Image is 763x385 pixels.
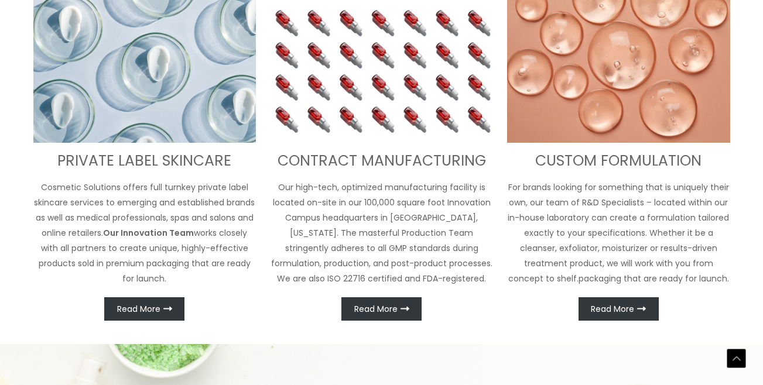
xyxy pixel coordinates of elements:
a: Read More [104,297,184,321]
span: Read More [117,305,160,313]
a: Read More [579,297,659,321]
p: Our high-tech, optimized manufacturing facility is located on-site in our 100,000 square foot Inn... [270,180,493,286]
a: Read More [341,297,422,321]
h3: CUSTOM FORMULATION [507,152,730,171]
h3: PRIVATE LABEL SKINCARE [33,152,256,171]
strong: Our Innovation Team [103,227,194,239]
p: Cosmetic Solutions offers full turnkey private label skincare services to emerging and establishe... [33,180,256,286]
span: Read More [591,305,634,313]
span: Read More [354,305,398,313]
h3: CONTRACT MANUFACTURING [270,152,493,171]
p: For brands looking for something that is uniquely their own, our team of R&D Specialists – locate... [507,180,730,286]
